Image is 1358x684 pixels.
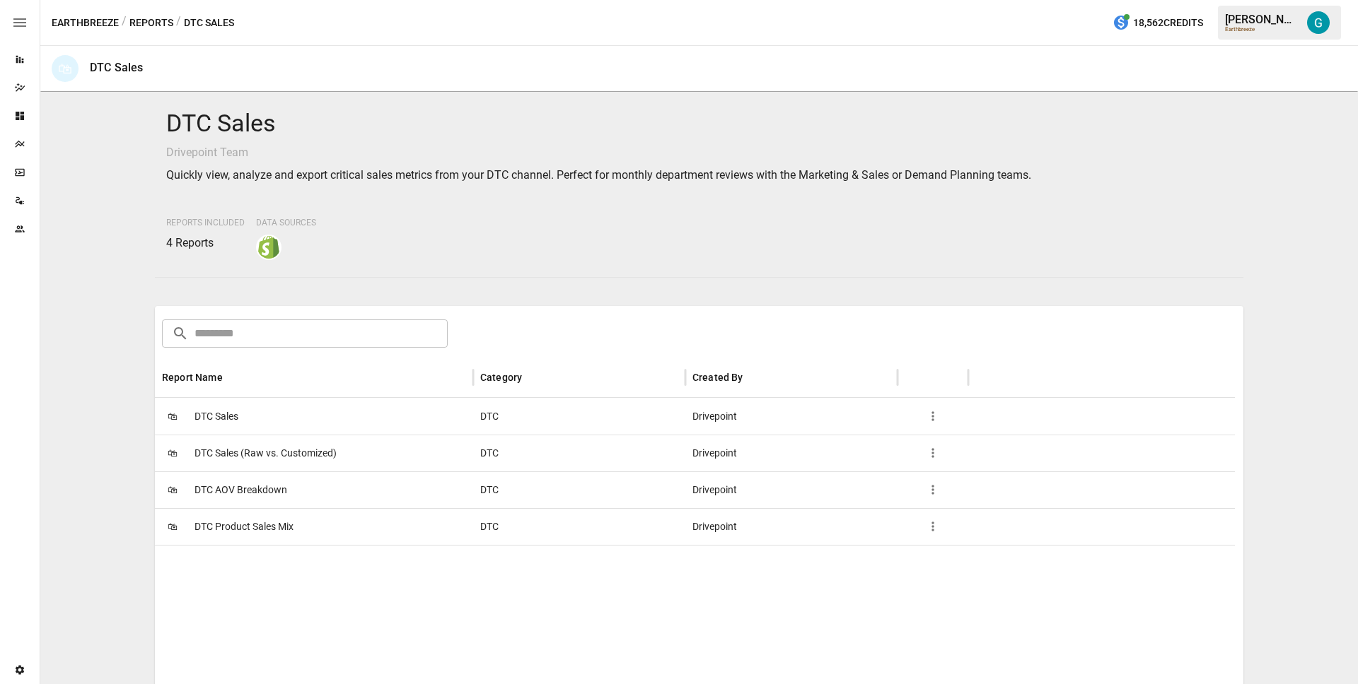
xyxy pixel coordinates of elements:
span: DTC AOV Breakdown [195,472,287,508]
span: Data Sources [256,218,316,228]
div: [PERSON_NAME] [1225,13,1299,26]
div: Drivepoint [685,508,898,545]
span: DTC Sales (Raw vs. Customized) [195,435,337,471]
img: shopify [257,236,280,259]
span: DTC Sales [195,399,238,435]
span: DTC Product Sales Mix [195,509,294,545]
button: Earthbreeze [52,14,119,32]
div: Earthbreeze [1225,26,1299,33]
p: 4 Reports [166,235,245,252]
button: Gavin Acres [1299,3,1338,42]
span: 🛍 [162,406,183,427]
div: Category [480,372,522,383]
div: / [122,14,127,32]
div: Created By [692,372,743,383]
span: Reports Included [166,218,245,228]
div: 🛍 [52,55,79,82]
p: Drivepoint Team [166,144,1232,161]
span: 🛍 [162,442,183,464]
button: Reports [129,14,173,32]
div: Report Name [162,372,223,383]
button: Sort [224,367,244,387]
p: Quickly view, analyze and export critical sales metrics from your DTC channel. Perfect for monthl... [166,167,1232,184]
img: Gavin Acres [1307,11,1330,34]
div: DTC [473,435,685,471]
div: DTC [473,508,685,545]
div: Drivepoint [685,398,898,435]
div: Drivepoint [685,435,898,471]
h4: DTC Sales [166,109,1232,138]
div: / [176,14,181,32]
button: 18,562Credits [1107,10,1209,36]
div: Drivepoint [685,471,898,508]
button: Sort [745,367,765,387]
div: DTC [473,471,685,508]
div: DTC [473,398,685,435]
span: 🛍 [162,479,183,500]
span: 🛍 [162,516,183,537]
button: Sort [523,367,543,387]
div: DTC Sales [90,61,143,74]
span: 18,562 Credits [1133,14,1203,32]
